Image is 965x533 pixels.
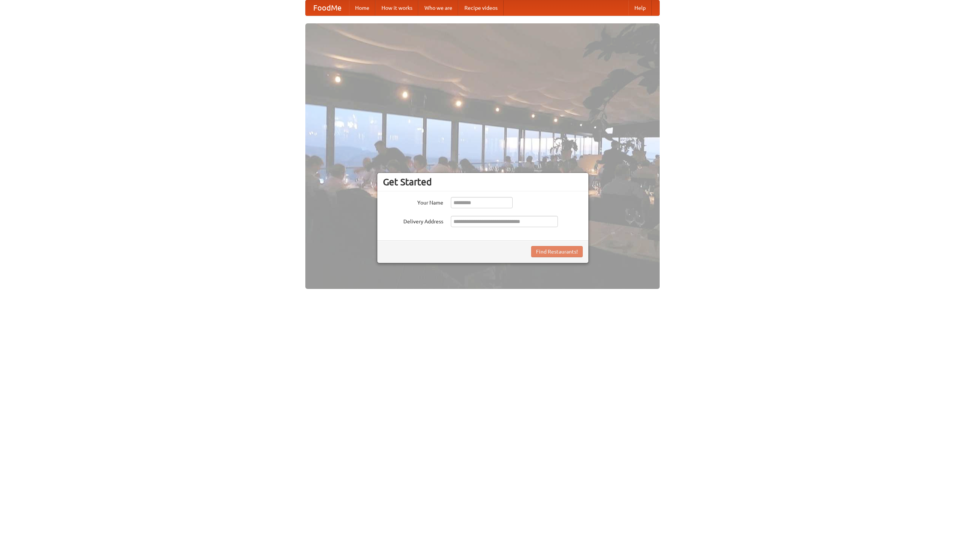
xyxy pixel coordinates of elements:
a: Home [349,0,375,15]
a: Recipe videos [458,0,504,15]
button: Find Restaurants! [531,246,583,257]
label: Delivery Address [383,216,443,225]
a: FoodMe [306,0,349,15]
a: Who we are [418,0,458,15]
a: Help [628,0,652,15]
a: How it works [375,0,418,15]
label: Your Name [383,197,443,206]
h3: Get Started [383,176,583,188]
